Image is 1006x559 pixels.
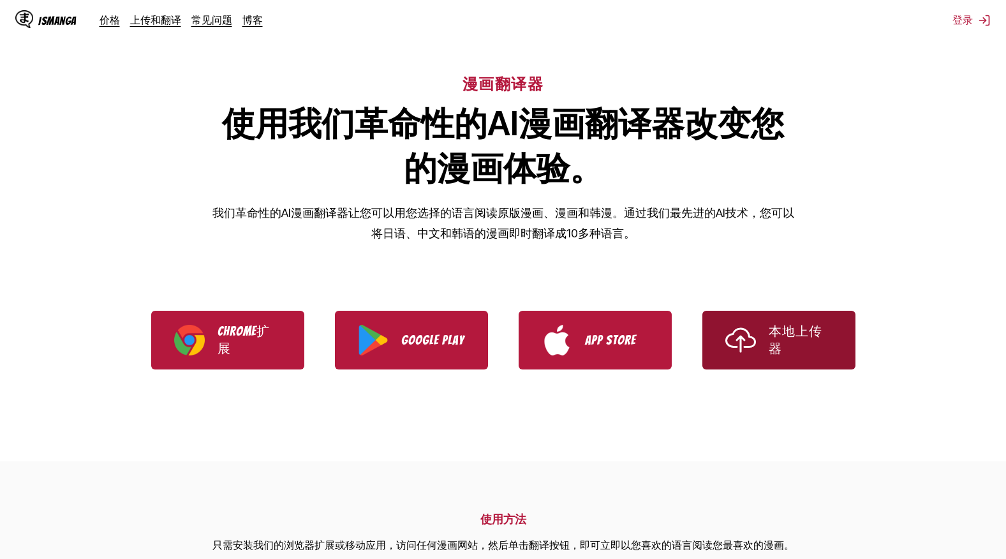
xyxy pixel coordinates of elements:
[585,333,649,347] p: App Store
[212,512,794,527] h2: 使用方法
[401,333,465,347] p: Google Play
[15,10,33,28] img: IsManga Logo
[769,323,832,357] p: 本地上传器
[191,13,232,26] a: 常见问题
[542,325,572,355] img: App Store logo
[174,325,205,355] img: Chrome logo
[218,323,281,357] p: Chrome扩展
[725,325,756,355] img: Upload icon
[978,14,991,27] img: Sign out
[952,13,991,27] button: 登录
[702,311,855,369] a: Use IsManga Local Uploader
[130,13,181,26] a: 上传和翻译
[210,102,797,191] h1: 使用我们革命性的AI漫画翻译器改变您的漫画体验。
[151,311,304,369] a: Download IsManga Chrome Extension
[38,15,77,27] div: IsManga
[100,13,120,26] a: 价格
[462,74,544,94] h6: 漫画翻译器
[242,13,263,26] a: 博客
[210,203,797,243] p: 我们革命性的AI漫画翻译器让您可以用您选择的语言阅读原版漫画、漫画和韩漫。通过我们最先进的AI技术，您可以将日语、中文和韩语的漫画即时翻译成10多种语言。
[358,325,388,355] img: Google Play logo
[212,537,794,554] p: 只需安装我们的浏览器扩展或移动应用，访问任何漫画网站，然后单击翻译按钮，即可立即以您喜欢的语言阅读您最喜欢的漫画。
[335,311,488,369] a: Download IsManga from Google Play
[519,311,672,369] a: Download IsManga from App Store
[15,10,100,31] a: IsManga LogoIsManga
